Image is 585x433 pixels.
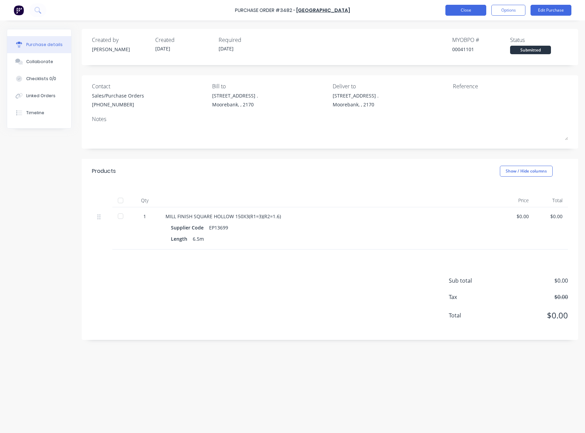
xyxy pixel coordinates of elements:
span: $0.00 [500,293,568,301]
img: Factory [14,5,24,15]
div: Status [510,36,568,44]
button: Timeline [7,104,71,121]
div: MILL FINISH SQUARE HOLLOW 150X3(R1=3)(R2=1.6) [165,213,495,220]
div: Sales/Purchase Orders [92,92,144,99]
div: Moorebank, , 2170 [333,101,379,108]
button: Collaborate [7,53,71,70]
div: Price [501,194,534,207]
div: Supplier Code [171,223,209,233]
span: Total [449,311,500,319]
a: [GEOGRAPHIC_DATA] [296,7,350,14]
div: [PERSON_NAME] [92,46,150,53]
div: Linked Orders [26,93,56,99]
div: EP13699 [209,223,228,233]
div: [STREET_ADDRESS] . [333,92,379,99]
div: 6.5m [193,234,204,244]
div: Required [219,36,276,44]
span: Tax [449,293,500,301]
div: [STREET_ADDRESS] . [212,92,258,99]
button: Show / Hide columns [500,166,553,177]
button: Options [491,5,525,16]
button: Close [445,5,486,16]
div: $0.00 [540,213,563,220]
div: Total [534,194,568,207]
div: [PHONE_NUMBER] [92,101,144,108]
div: Bill to [212,82,327,90]
span: $0.00 [500,277,568,285]
div: 00041101 [452,46,510,53]
div: Submitted [510,46,551,54]
button: Checklists 0/0 [7,70,71,87]
div: Products [92,167,116,175]
div: Timeline [26,110,44,116]
div: Deliver to [333,82,448,90]
div: Qty [129,194,160,207]
div: MYOB PO # [452,36,510,44]
div: Contact [92,82,207,90]
div: Checklists 0/0 [26,76,56,82]
div: Created [155,36,213,44]
div: Reference [453,82,568,90]
div: Moorebank, , 2170 [212,101,258,108]
div: $0.00 [506,213,529,220]
button: Linked Orders [7,87,71,104]
div: Purchase Order #3482 - [235,7,296,14]
div: Purchase details [26,42,63,48]
span: $0.00 [500,309,568,322]
div: Collaborate [26,59,53,65]
span: Sub total [449,277,500,285]
div: Length [171,234,193,244]
div: Notes [92,115,568,123]
div: Created by [92,36,150,44]
button: Edit Purchase [531,5,571,16]
div: 1 [135,213,155,220]
button: Purchase details [7,36,71,53]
